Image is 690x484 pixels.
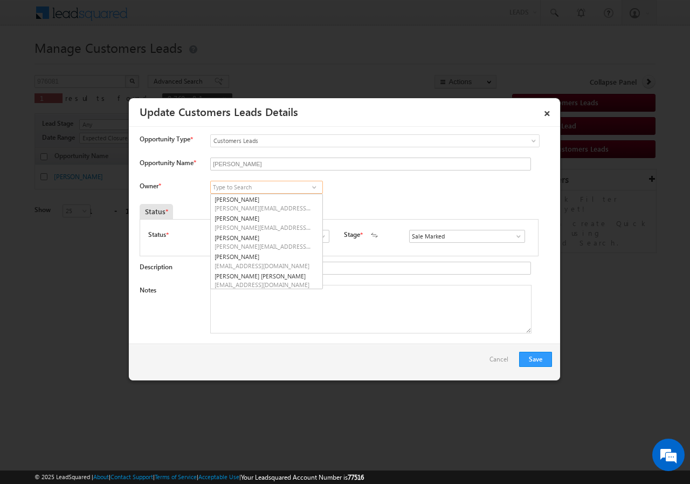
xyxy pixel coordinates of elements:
a: × [538,102,556,121]
button: Save [519,352,552,367]
a: [PERSON_NAME] [211,194,322,214]
label: Opportunity Name [140,159,196,167]
span: Your Leadsquared Account Number is [241,473,364,481]
a: Contact Support [111,473,153,480]
a: About [93,473,109,480]
a: Acceptable Use [198,473,239,480]
span: Opportunity Type [140,134,190,144]
a: Cancel [489,352,514,372]
a: [PERSON_NAME] [211,233,322,252]
a: Customers Leads [210,134,540,147]
span: [PERSON_NAME][EMAIL_ADDRESS][DOMAIN_NAME] [215,242,312,250]
a: [PERSON_NAME] [211,213,322,233]
label: Owner [140,182,161,190]
a: Show All Items [313,231,327,242]
a: Terms of Service [155,473,197,480]
span: Customers Leads [211,136,495,146]
a: Update Customers Leads Details [140,104,298,119]
a: Show All Items [307,182,321,193]
span: [PERSON_NAME][EMAIL_ADDRESS][PERSON_NAME][DOMAIN_NAME] [215,223,312,231]
a: [PERSON_NAME] [PERSON_NAME] [211,271,322,290]
span: 77516 [348,473,364,481]
span: [EMAIL_ADDRESS][DOMAIN_NAME] [215,262,312,270]
label: Description [140,263,172,271]
label: Stage [344,230,360,240]
div: Status [140,204,173,219]
span: [EMAIL_ADDRESS][DOMAIN_NAME] [215,281,312,289]
a: Show All Items [509,231,522,242]
label: Notes [140,286,156,294]
span: [PERSON_NAME][EMAIL_ADDRESS][PERSON_NAME][DOMAIN_NAME] [215,204,312,212]
a: [PERSON_NAME] [211,251,322,271]
span: © 2025 LeadSquared | | | | | [34,472,364,482]
input: Type to Search [210,181,323,194]
label: Status [148,230,166,240]
input: Type to Search [409,230,525,243]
